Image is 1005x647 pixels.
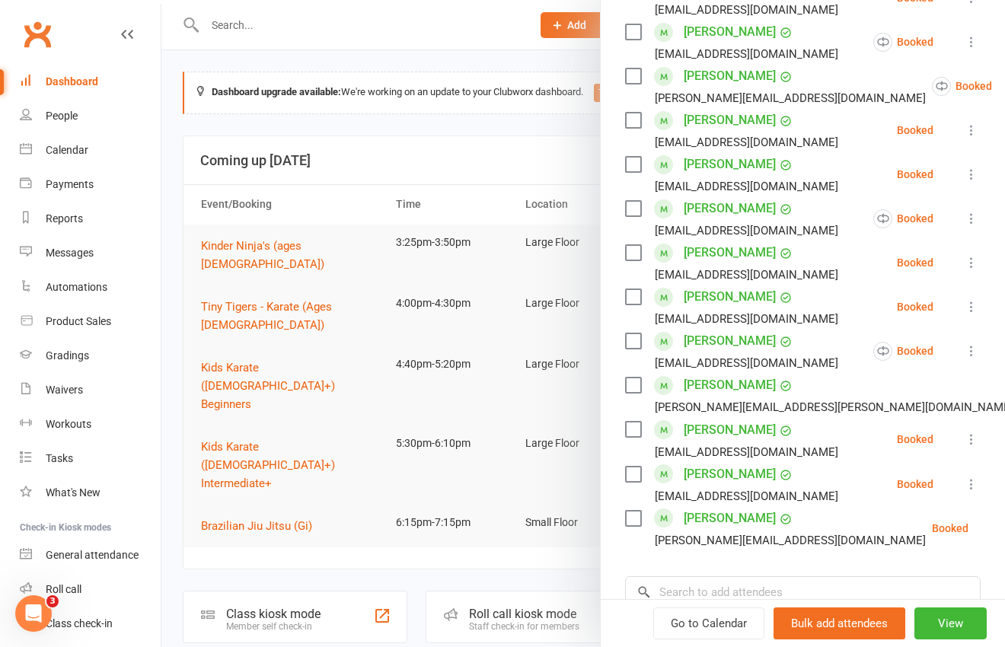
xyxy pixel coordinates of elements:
a: [PERSON_NAME] [684,285,776,309]
a: Class kiosk mode [20,607,161,641]
a: Automations [20,270,161,304]
div: Booked [897,434,933,445]
div: Booked [873,209,933,228]
div: Booked [897,257,933,268]
a: [PERSON_NAME] [684,196,776,221]
button: View [914,607,987,639]
a: General attendance kiosk mode [20,538,161,572]
div: [PERSON_NAME][EMAIL_ADDRESS][DOMAIN_NAME] [655,88,926,108]
a: [PERSON_NAME] [684,329,776,353]
span: 3 [46,595,59,607]
iframe: Intercom live chat [15,595,52,632]
a: [PERSON_NAME] [684,20,776,44]
div: Class check-in [46,617,113,629]
div: General attendance [46,549,139,561]
div: [EMAIL_ADDRESS][DOMAIN_NAME] [655,221,838,241]
div: Dashboard [46,75,98,88]
div: [PERSON_NAME][EMAIL_ADDRESS][DOMAIN_NAME] [655,531,926,550]
a: [PERSON_NAME] [684,462,776,486]
a: [PERSON_NAME] [684,152,776,177]
div: Waivers [46,384,83,396]
a: [PERSON_NAME] [684,241,776,265]
div: Workouts [46,418,91,430]
div: [EMAIL_ADDRESS][DOMAIN_NAME] [655,486,838,506]
a: Product Sales [20,304,161,339]
div: What's New [46,486,100,499]
div: Booked [897,301,933,312]
a: Workouts [20,407,161,441]
a: Go to Calendar [653,607,764,639]
div: Booked [873,342,933,361]
a: [PERSON_NAME] [684,64,776,88]
a: Tasks [20,441,161,476]
a: Clubworx [18,15,56,53]
a: [PERSON_NAME] [684,506,776,531]
div: [EMAIL_ADDRESS][DOMAIN_NAME] [655,132,838,152]
a: Payments [20,167,161,202]
div: Booked [897,479,933,489]
a: [PERSON_NAME] [684,373,776,397]
a: What's New [20,476,161,510]
a: [PERSON_NAME] [684,108,776,132]
button: Bulk add attendees [774,607,905,639]
div: Calendar [46,144,88,156]
div: [EMAIL_ADDRESS][DOMAIN_NAME] [655,309,838,329]
a: Calendar [20,133,161,167]
input: Search to add attendees [625,576,981,608]
div: Booked [932,523,968,534]
a: People [20,99,161,133]
div: Automations [46,281,107,293]
div: Booked [873,33,933,52]
div: Product Sales [46,315,111,327]
div: Booked [897,125,933,135]
div: Messages [46,247,94,259]
div: [EMAIL_ADDRESS][DOMAIN_NAME] [655,177,838,196]
div: [EMAIL_ADDRESS][DOMAIN_NAME] [655,44,838,64]
a: Reports [20,202,161,236]
div: Tasks [46,452,73,464]
a: [PERSON_NAME] [684,418,776,442]
div: [EMAIL_ADDRESS][DOMAIN_NAME] [655,442,838,462]
a: Messages [20,236,161,270]
a: Waivers [20,373,161,407]
a: Dashboard [20,65,161,99]
div: Booked [932,77,992,96]
a: Roll call [20,572,161,607]
div: [EMAIL_ADDRESS][DOMAIN_NAME] [655,353,838,373]
div: Booked [897,169,933,180]
div: [EMAIL_ADDRESS][DOMAIN_NAME] [655,265,838,285]
div: Gradings [46,349,89,362]
div: Reports [46,212,83,225]
div: Payments [46,178,94,190]
div: Roll call [46,583,81,595]
div: People [46,110,78,122]
a: Gradings [20,339,161,373]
